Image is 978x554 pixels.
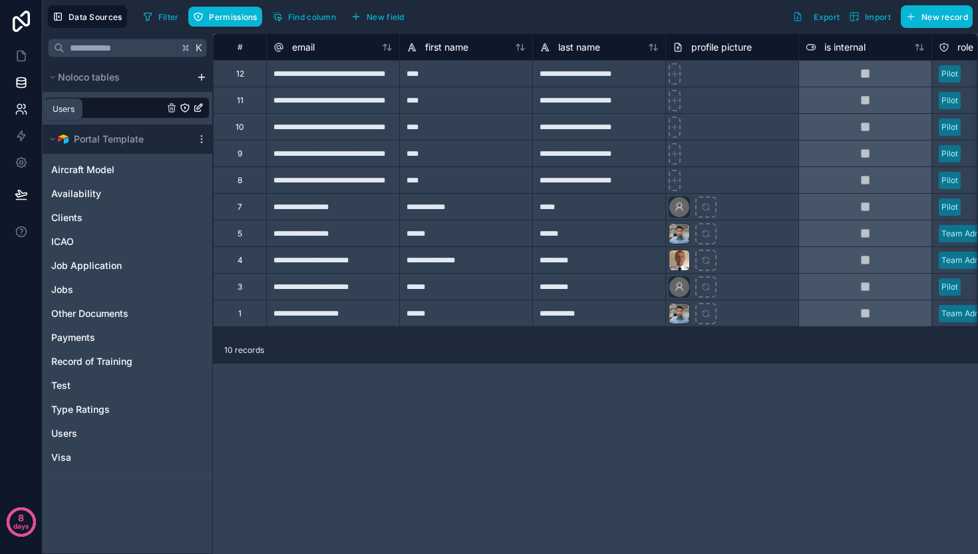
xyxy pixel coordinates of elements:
div: 9 [238,148,242,159]
span: Export [814,12,840,22]
div: 3 [238,282,242,292]
span: Find column [288,12,336,22]
div: # [224,42,256,52]
span: profile picture [691,41,752,54]
div: 7 [238,202,242,212]
span: last name [558,41,600,54]
p: 8 [18,511,24,525]
div: Pilot [941,201,958,213]
div: Pilot [941,95,958,107]
div: 5 [238,228,242,239]
button: Find column [267,7,341,27]
span: New field [367,12,405,22]
span: Permissions [209,12,257,22]
button: Import [844,5,896,28]
span: New record [921,12,968,22]
div: 11 [237,95,244,106]
a: Permissions [188,7,267,27]
div: Pilot [941,68,958,80]
span: K [194,43,204,53]
button: New record [901,5,973,28]
div: 1 [238,308,242,319]
div: Pilot [941,174,958,186]
div: Pilot [941,121,958,133]
button: Filter [138,7,184,27]
span: Data Sources [69,12,122,22]
div: 8 [238,175,242,186]
span: first name [425,41,468,54]
button: Data Sources [48,5,127,28]
button: Export [788,5,844,28]
div: 12 [236,69,244,79]
div: 10 [236,122,244,133]
span: is internal [824,41,866,54]
button: Permissions [188,7,261,27]
div: Pilot [941,281,958,293]
span: Import [865,12,891,22]
span: 10 records [224,345,264,356]
p: days [13,517,29,535]
span: role [957,41,973,54]
div: Users [53,104,75,115]
span: email [292,41,315,54]
a: New record [896,5,973,28]
button: New field [346,7,409,27]
span: Filter [158,12,179,22]
div: 4 [238,255,243,266]
div: Pilot [941,148,958,160]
